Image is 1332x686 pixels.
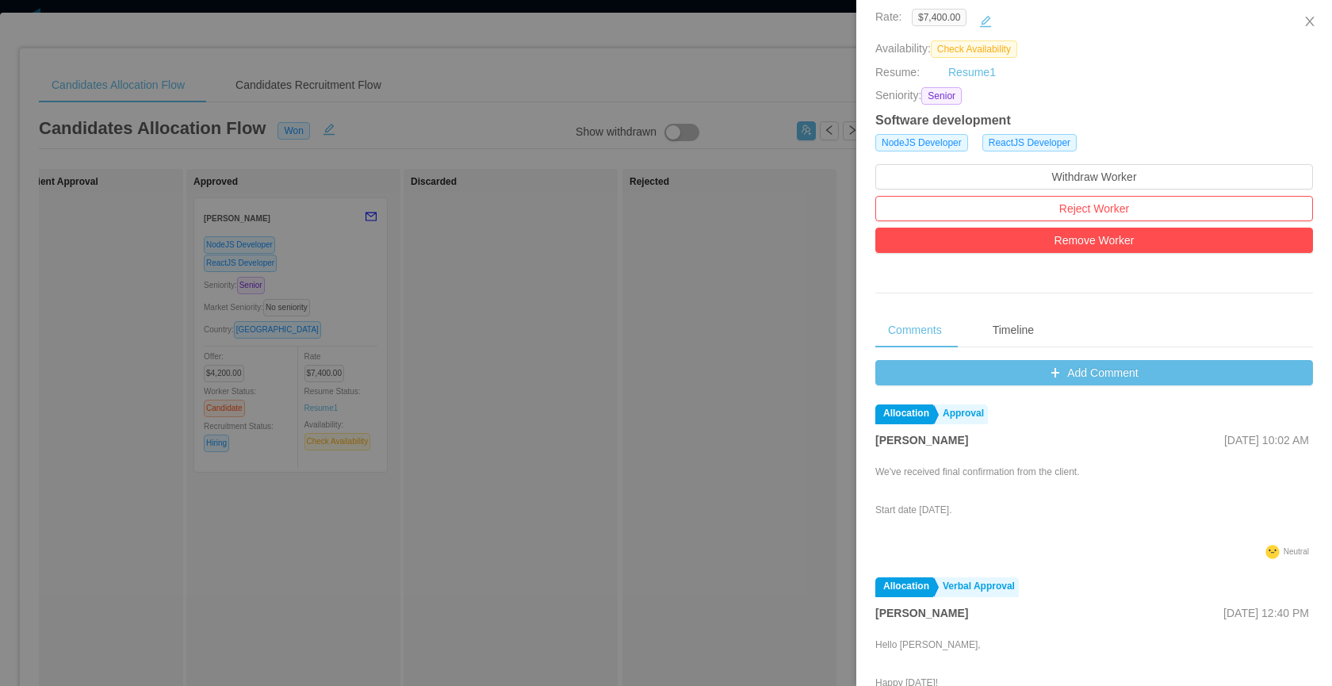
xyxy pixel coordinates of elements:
[980,312,1047,348] div: Timeline
[982,134,1077,151] span: ReactJS Developer
[935,577,1019,597] a: Verbal Approval
[875,360,1313,385] button: icon: plusAdd Comment
[875,434,968,446] strong: [PERSON_NAME]
[1284,547,1309,556] span: Neutral
[875,87,921,105] span: Seniority:
[931,40,1017,58] span: Check Availability
[921,87,962,105] span: Senior
[935,404,988,424] a: Approval
[1224,434,1309,446] span: [DATE] 10:02 AM
[875,66,920,79] span: Resume:
[973,9,998,34] button: icon: edit
[875,577,933,597] a: Allocation
[1303,15,1316,28] i: icon: close
[875,42,1024,55] span: Availability:
[875,465,1080,479] p: We've received final confirmation from the client.
[1223,607,1309,619] span: [DATE] 12:40 PM
[875,503,1080,517] p: Start date [DATE].
[875,312,955,348] div: Comments
[875,228,1313,253] button: Remove Worker
[948,64,996,81] a: Resume1
[875,196,1313,221] button: Reject Worker
[875,134,968,151] span: NodeJS Developer
[875,113,1011,127] strong: Software development
[875,638,1313,652] p: Hello [PERSON_NAME],
[875,404,933,424] a: Allocation
[912,9,966,26] span: $7,400.00
[875,607,968,619] strong: [PERSON_NAME]
[875,164,1313,190] button: Withdraw Worker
